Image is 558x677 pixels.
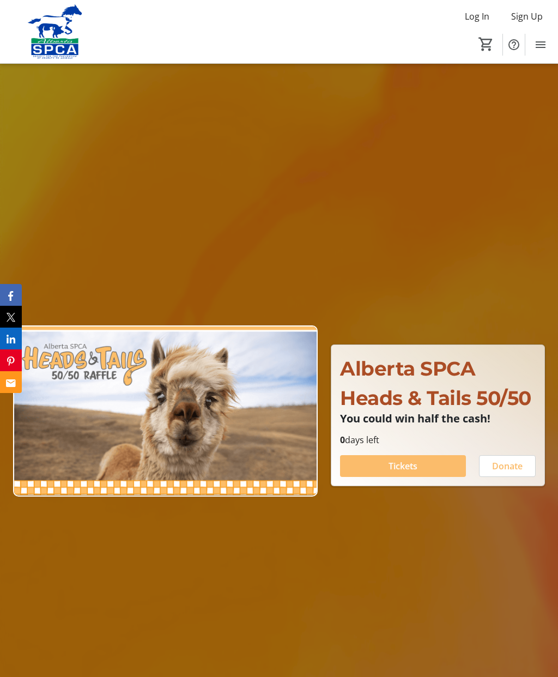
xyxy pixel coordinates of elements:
button: Sign Up [502,8,551,25]
span: Tickets [389,460,417,473]
p: days left [340,433,536,446]
img: Campaign CTA Media Photo [13,325,318,497]
span: Sign Up [511,10,543,23]
img: Alberta SPCA's Logo [7,4,104,59]
button: Menu [530,34,551,56]
button: Cart [476,34,496,54]
button: Help [503,34,525,56]
span: Log In [465,10,489,23]
span: Alberta SPCA [340,356,475,380]
span: Heads & Tails 50/50 [340,386,531,410]
p: You could win half the cash! [340,413,536,425]
span: Donate [492,460,523,473]
span: 0 [340,434,345,446]
button: Log In [456,8,498,25]
button: Tickets [340,455,466,477]
button: Donate [479,455,536,477]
